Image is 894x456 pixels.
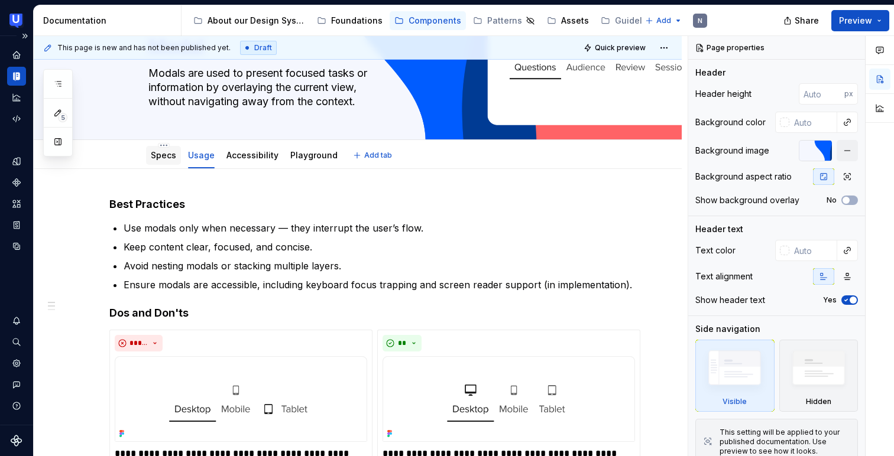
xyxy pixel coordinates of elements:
div: Hidden [779,340,859,412]
button: Share [778,10,827,31]
div: Components [409,15,461,27]
strong: Best Practices [109,198,185,210]
a: Assets [542,11,594,30]
a: Code automation [7,109,26,128]
button: Add tab [349,147,397,164]
a: Design tokens [7,152,26,171]
div: Background image [695,145,769,157]
div: Guidelines [615,15,660,27]
a: Guidelines [596,11,678,30]
div: Side navigation [695,323,760,335]
button: Notifications [7,311,26,330]
button: Add [642,12,686,29]
a: Documentation [7,67,26,86]
a: Foundations [312,11,387,30]
input: Auto [789,240,837,261]
a: Specs [151,150,176,160]
div: This setting will be applied to your published documentation. Use preview to see how it looks. [720,428,850,456]
div: Background aspect ratio [695,171,792,183]
a: About our Design System [189,11,310,30]
a: Usage [188,150,215,160]
div: Specs [146,142,181,167]
img: 77f0b9f9-80e8-4e81-9866-8514fd32b3a6.png [383,356,635,442]
a: Playground [290,150,338,160]
div: Hidden [806,397,831,406]
div: Patterns [487,15,522,27]
img: 41adf70f-fc1c-4662-8e2d-d2ab9c673b1b.png [9,14,24,28]
div: Page tree [189,9,639,32]
button: Search ⌘K [7,333,26,351]
img: b41a6841-096d-4508-bb3f-3f19ddf966d8.png [115,356,367,442]
span: 5 [58,113,67,122]
input: Auto [789,112,837,133]
span: Preview [839,15,872,27]
div: Usage [183,142,219,167]
a: Accessibility [226,150,278,160]
textarea: Modals are used to present focused tasks or information by overlaying the current view, without n... [146,64,593,111]
div: Header text [695,223,743,235]
input: Auto [799,83,844,105]
a: Storybook stories [7,216,26,234]
a: Home [7,45,26,64]
div: Visible [723,397,747,406]
button: Expand sidebar [17,28,33,44]
a: Data sources [7,237,26,256]
div: Accessibility [222,142,283,167]
a: Patterns [468,11,540,30]
span: Draft [254,43,272,53]
div: About our Design System [208,15,305,27]
div: Show header text [695,294,765,306]
a: Settings [7,354,26,373]
div: Background color [695,116,766,128]
button: Contact support [7,375,26,394]
a: Components [7,173,26,192]
svg: Supernova Logo [11,435,22,447]
p: Avoid nesting modals or stacking multiple layers. [124,259,634,273]
div: Documentation [43,15,176,27]
span: Add tab [364,151,392,160]
div: Visible [695,340,775,412]
strong: Dos and Don'ts [109,307,189,319]
span: This page is new and has not been published yet. [57,43,231,53]
button: Preview [831,10,889,31]
a: Analytics [7,88,26,107]
div: N [698,16,702,25]
div: Foundations [331,15,383,27]
p: px [844,89,853,99]
div: Text alignment [695,271,753,282]
a: Components [390,11,466,30]
div: Header [695,67,725,79]
p: Use modals only when necessary — they interrupt the user’s flow. [124,221,634,235]
div: Assets [561,15,589,27]
span: Add [656,16,671,25]
label: Yes [823,295,837,305]
span: Quick preview [595,43,646,53]
p: Ensure modals are accessible, including keyboard focus trapping and screen reader support (in imp... [124,278,634,292]
div: Text color [695,245,736,256]
button: Quick preview [580,40,651,56]
div: Playground [286,142,342,167]
p: Keep content clear, focused, and concise. [124,240,634,254]
div: Show background overlay [695,194,799,206]
a: Assets [7,194,26,213]
div: Header height [695,88,752,100]
label: No [827,196,837,205]
span: Share [795,15,819,27]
